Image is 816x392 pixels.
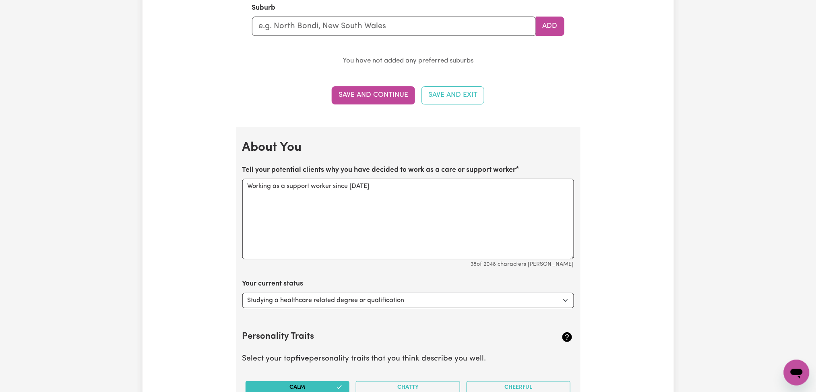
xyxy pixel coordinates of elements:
h2: About You [242,140,574,155]
label: Suburb [252,3,276,13]
small: 38 of 2048 characters [PERSON_NAME] [471,261,574,267]
b: five [296,355,310,363]
label: Your current status [242,279,304,289]
small: You have not added any preferred suburbs [343,57,473,64]
label: Tell your potential clients why you have decided to work as a care or support worker [242,165,516,175]
button: Save and Exit [421,86,484,104]
input: e.g. North Bondi, New South Wales [252,17,536,36]
button: Add to preferred suburbs [536,17,564,36]
button: Save and Continue [332,86,415,104]
iframe: Button to launch messaging window [784,360,810,386]
p: Select your top personality traits that you think describe you well. [242,353,574,365]
textarea: Working as a support worker since [DATE] [242,179,574,259]
h2: Personality Traits [242,332,519,342]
